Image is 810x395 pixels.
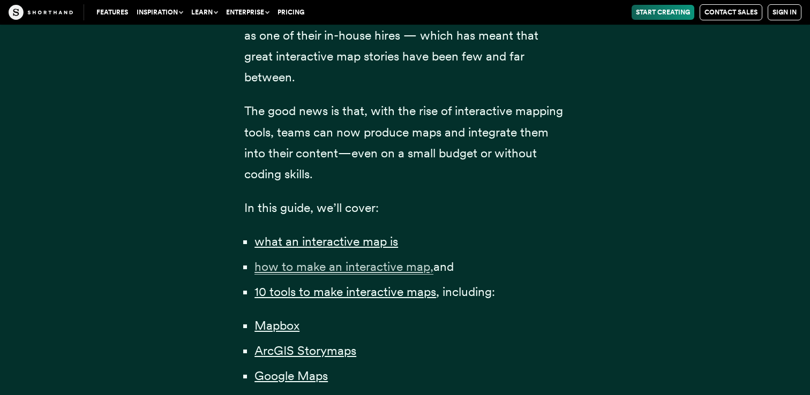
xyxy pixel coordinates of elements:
[436,284,495,299] span: , including:
[254,318,299,333] a: Mapbox
[632,5,694,20] a: Start Creating
[187,5,222,20] button: Learn
[254,368,328,383] a: Google Maps
[254,343,356,358] a: ArcGIS Storymaps
[700,4,762,20] a: Contact Sales
[254,284,436,299] a: 10 tools to make interactive maps
[9,5,73,20] img: The Craft
[433,259,454,274] span: and
[244,200,379,215] span: In this guide, we’ll cover:
[768,4,801,20] a: Sign in
[222,5,273,20] button: Enterprise
[244,103,563,181] span: The good news is that, with the rise of interactive mapping tools, teams can now produce maps and...
[254,259,433,274] a: how to make an interactive map,
[254,259,433,275] span: how to make an interactive map,
[92,5,132,20] a: Features
[132,5,187,20] button: Inspiration
[254,234,398,249] a: what an interactive map is
[273,5,309,20] a: Pricing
